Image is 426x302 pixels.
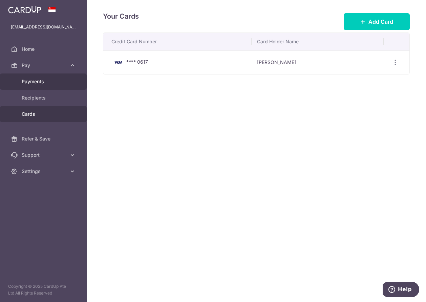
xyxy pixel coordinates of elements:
[368,18,393,26] span: Add Card
[8,5,41,14] img: CardUp
[15,5,29,11] span: Help
[22,135,66,142] span: Refer & Save
[11,24,76,30] p: [EMAIL_ADDRESS][DOMAIN_NAME]
[103,33,252,50] th: Credit Card Number
[22,62,66,69] span: Pay
[103,11,139,22] h4: Your Cards
[383,282,419,299] iframe: Opens a widget where you can find more information
[22,168,66,175] span: Settings
[252,50,384,74] td: [PERSON_NAME]
[111,58,125,66] img: Bank Card
[22,111,66,117] span: Cards
[344,13,410,30] button: Add Card
[22,94,66,101] span: Recipients
[22,78,66,85] span: Payments
[252,33,384,50] th: Card Holder Name
[22,152,66,158] span: Support
[22,46,66,52] span: Home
